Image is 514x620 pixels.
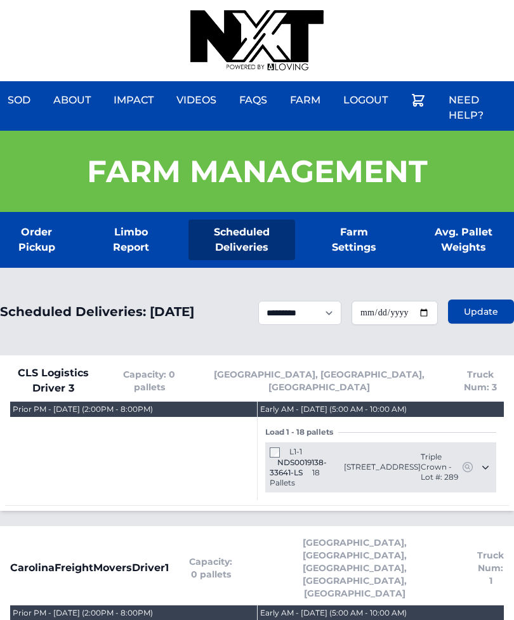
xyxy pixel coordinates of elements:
[282,85,328,115] a: Farm
[189,555,232,581] span: Capacity: 0 pallets
[441,85,514,131] a: Need Help?
[232,85,275,115] a: FAQs
[265,427,338,437] span: Load 1 - 18 pallets
[117,368,181,393] span: Capacity: 0 pallets
[270,468,320,487] span: 18 Pallets
[421,452,461,482] span: Triple Crown - Lot #: 289
[190,10,324,71] img: nextdaysod.com Logo
[315,220,392,260] a: Farm Settings
[477,549,504,587] span: Truck Num: 1
[10,366,97,396] span: CLS Logistics Driver 3
[10,560,169,576] span: CarolinaFreightMoversDriver1
[458,368,504,393] span: Truck Num: 3
[344,462,421,472] span: [STREET_ADDRESS]
[94,220,169,260] a: Limbo Report
[464,305,498,318] span: Update
[169,85,224,115] a: Videos
[412,220,514,260] a: Avg. Pallet Weights
[270,458,327,477] span: NDS0019138-33641-LS
[260,404,407,414] div: Early AM - [DATE] (5:00 AM - 10:00 AM)
[106,85,161,115] a: Impact
[253,536,457,600] span: [GEOGRAPHIC_DATA], [GEOGRAPHIC_DATA], [GEOGRAPHIC_DATA], [GEOGRAPHIC_DATA], [GEOGRAPHIC_DATA]
[188,220,295,260] a: Scheduled Deliveries
[336,85,395,115] a: Logout
[289,447,302,456] span: L1-1
[260,608,407,618] div: Early AM - [DATE] (5:00 AM - 10:00 AM)
[202,368,437,393] span: [GEOGRAPHIC_DATA], [GEOGRAPHIC_DATA], [GEOGRAPHIC_DATA]
[13,608,153,618] div: Prior PM - [DATE] (2:00PM - 8:00PM)
[87,156,428,187] h1: Farm Management
[448,300,514,324] button: Update
[13,404,153,414] div: Prior PM - [DATE] (2:00PM - 8:00PM)
[46,85,98,115] a: About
